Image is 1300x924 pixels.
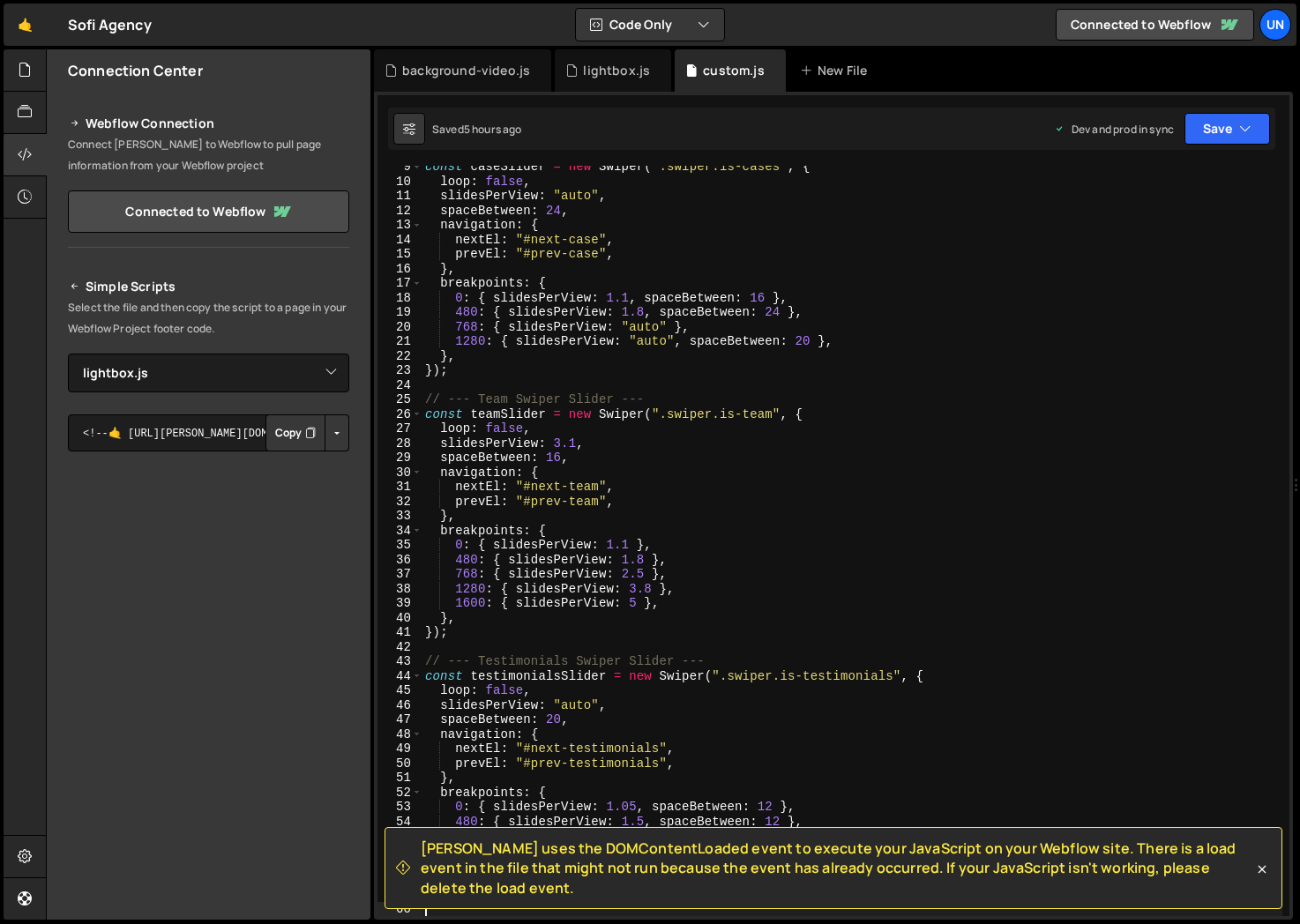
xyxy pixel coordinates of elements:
div: 53 [377,800,422,815]
div: 43 [377,654,422,669]
div: 58 [377,873,422,888]
div: 36 [377,553,422,568]
div: 30 [377,466,422,481]
div: Saved [432,122,522,137]
div: 29 [377,451,422,466]
a: Un [1259,9,1291,41]
div: 12 [377,204,422,219]
div: Sofi Agency [68,14,152,35]
div: 25 [377,392,422,407]
h2: Simple Scripts [68,276,349,297]
textarea: <!--🤙 [URL][PERSON_NAME][DOMAIN_NAME]> <script>document.addEventListener("DOMContentLoaded", func... [68,414,349,451]
div: 28 [377,436,422,451]
div: 39 [377,596,422,611]
div: 17 [377,276,422,291]
div: lightbox.js [583,62,650,79]
div: 50 [377,756,422,771]
div: background-video.js [402,62,530,79]
div: Dev and prod in sync [1054,122,1174,137]
a: Connected to Webflow [1056,9,1254,41]
div: 15 [377,247,422,262]
div: 47 [377,712,422,727]
iframe: YouTube video player [68,481,351,639]
div: 59 [377,887,422,902]
p: Connect [PERSON_NAME] to Webflow to pull page information from your Webflow project [68,134,349,176]
div: 55 [377,829,422,844]
button: Save [1184,113,1270,145]
button: Code Only [576,9,724,41]
div: 44 [377,669,422,684]
div: 33 [377,509,422,524]
div: Button group with nested dropdown [265,414,349,451]
div: 45 [377,683,422,698]
div: 20 [377,320,422,335]
div: 31 [377,480,422,495]
div: 57 [377,858,422,873]
div: 35 [377,538,422,553]
div: 51 [377,771,422,786]
div: 56 [377,844,422,859]
div: 32 [377,495,422,510]
div: 16 [377,262,422,277]
div: 23 [377,363,422,378]
div: New File [800,62,874,79]
div: 37 [377,567,422,582]
div: 21 [377,334,422,349]
div: 52 [377,786,422,801]
div: 42 [377,640,422,655]
div: 11 [377,189,422,204]
div: 49 [377,741,422,756]
a: 🤙 [4,4,47,46]
div: 60 [377,902,422,917]
h2: Webflow Connection [68,113,349,134]
div: 18 [377,291,422,306]
div: 34 [377,524,422,539]
div: 13 [377,218,422,233]
div: 38 [377,582,422,597]
span: [PERSON_NAME] uses the DOMContentLoaded event to execute your JavaScript on your Webflow site. Th... [421,838,1253,898]
div: 27 [377,421,422,436]
div: 5 hours ago [464,122,522,137]
div: 24 [377,378,422,393]
a: Connected to Webflow [68,190,349,233]
iframe: YouTube video player [68,651,351,809]
p: Select the file and then copy the script to a page in your Webflow Project footer code. [68,297,349,339]
div: 22 [377,349,422,364]
div: 9 [377,160,422,175]
div: 19 [377,305,422,320]
div: 40 [377,611,422,626]
div: custom.js [703,62,764,79]
div: 54 [377,815,422,830]
div: 48 [377,727,422,742]
div: 46 [377,698,422,713]
div: 41 [377,625,422,640]
div: 26 [377,407,422,422]
div: 14 [377,233,422,248]
div: 10 [377,175,422,190]
h2: Connection Center [68,61,203,80]
button: Copy [265,414,325,451]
